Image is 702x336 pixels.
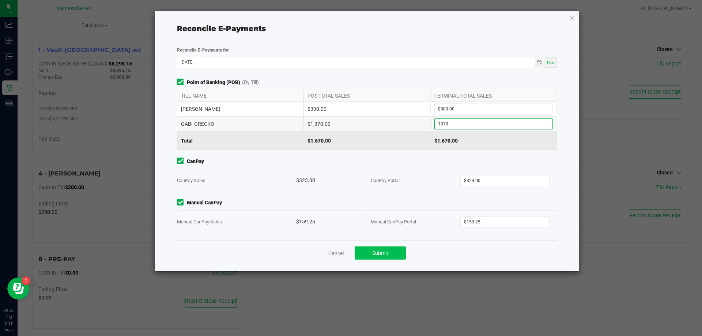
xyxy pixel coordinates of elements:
a: Cancel [328,250,344,257]
strong: CanPay [187,158,204,165]
div: $1,370.00 [303,117,430,131]
div: POS TOTAL SALES [303,90,430,101]
div: GABI-GRECKO [177,117,303,131]
div: $300.00 [303,102,430,116]
span: (By Till) [242,79,259,86]
strong: Manual CanPay [187,199,222,207]
form-toggle: Include in reconciliation [177,79,187,86]
iframe: Resource center unread badge [22,276,30,285]
span: CanPay Portal [371,178,400,183]
span: Manual CanPay Portal [371,219,416,224]
div: $159.25 [296,211,356,233]
div: TERMINAL TOTAL SALES [430,90,557,101]
span: CanPay Sales [177,178,205,183]
span: Now [547,60,555,64]
form-toggle: Include in reconciliation [177,158,187,165]
div: $1,670.00 [303,132,430,150]
span: Manual CanPay Sales [177,219,222,224]
div: $323.00 [296,169,356,192]
div: $1,670.00 [430,132,557,150]
strong: Reconcile E-Payments for [177,48,229,53]
div: Reconcile E-Payments [177,23,557,34]
div: TILL NAME [177,90,303,101]
div: Total [177,132,303,150]
span: Toggle calendar [535,57,545,68]
strong: Point of Banking (POB) [187,79,240,86]
iframe: Resource center [7,278,29,299]
input: Date [177,57,535,67]
span: Submit [372,250,388,256]
div: [PERSON_NAME] [177,102,303,116]
button: Submit [355,246,406,260]
form-toggle: Include in reconciliation [177,199,187,207]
